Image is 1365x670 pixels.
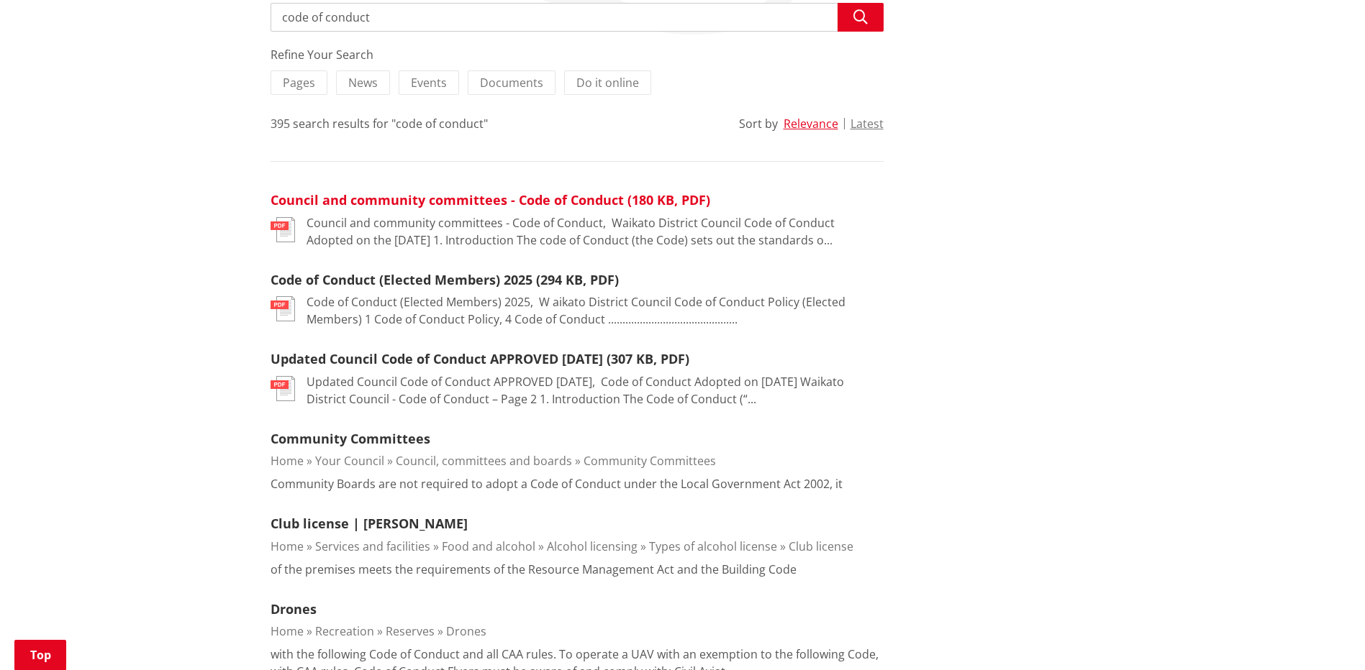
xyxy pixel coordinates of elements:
[739,115,778,132] div: Sort by
[411,75,447,91] span: Events
[271,115,488,132] div: 395 search results for "code of conduct"
[851,117,884,130] button: Latest
[271,296,295,321] img: document-pdf.svg
[649,538,777,554] a: Types of alcohol license
[271,515,468,532] a: Club license | [PERSON_NAME]
[271,376,295,401] img: document-pdf.svg
[271,453,304,469] a: Home
[271,350,689,367] a: Updated Council Code of Conduct APPROVED [DATE] (307 KB, PDF)
[271,271,619,288] a: Code of Conduct (Elected Members) 2025 (294 KB, PDF)
[315,623,374,639] a: Recreation
[283,75,315,91] span: Pages
[307,373,884,408] p: Updated Council Code of Conduct APPROVED [DATE], ﻿ Code of Conduct Adopted on [DATE] Waikato Dist...
[386,623,435,639] a: Reserves
[307,214,884,249] p: Council and community committees - Code of Conduct, ﻿ Waikato District Council Code of Conduct Ad...
[1299,610,1351,661] iframe: Messenger Launcher
[271,217,295,242] img: document-pdf.svg
[480,75,543,91] span: Documents
[442,538,535,554] a: Food and alcohol
[576,75,639,91] span: Do it online
[271,561,797,578] p: of the premises meets the requirements of the Resource Management Act and the Building Code
[271,191,710,208] a: Council and community committees - Code of Conduct (180 KB, PDF)
[271,600,317,618] a: Drones
[14,640,66,670] a: Top
[271,3,884,32] input: Search input
[271,538,304,554] a: Home
[348,75,378,91] span: News
[584,453,716,469] a: Community Committees
[315,538,430,554] a: Services and facilities
[396,453,572,469] a: Council, committees and boards
[784,117,838,130] button: Relevance
[271,623,304,639] a: Home
[789,538,853,554] a: Club license
[446,623,486,639] a: Drones
[307,293,884,328] p: Code of Conduct (Elected Members) 2025, ﻿ W aikato District Council Code of Conduct Policy (Elect...
[315,453,384,469] a: Your Council
[271,475,843,492] p: Community Boards are not required to adopt a Code of Conduct under the Local Government Act 2002, it
[271,430,430,447] a: Community Committees
[271,46,884,63] div: Refine Your Search
[547,538,638,554] a: Alcohol licensing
